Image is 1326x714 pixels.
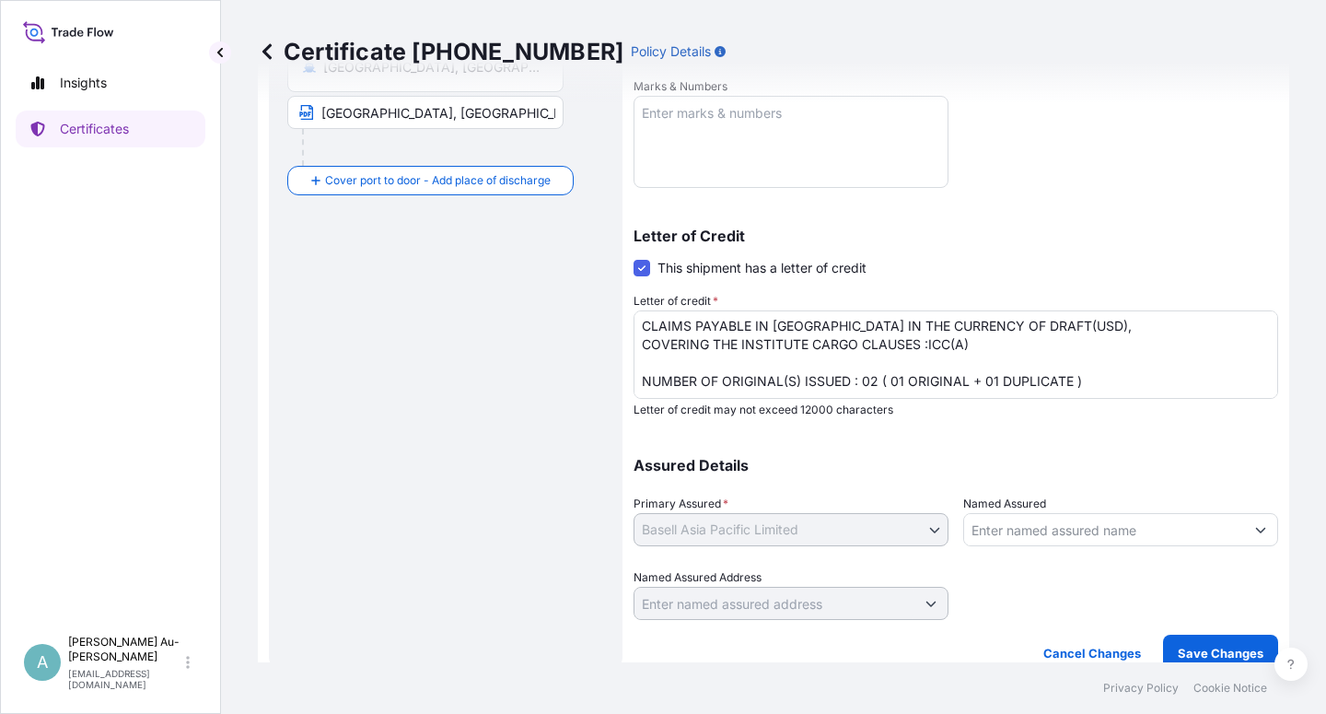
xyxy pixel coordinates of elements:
span: Basell Asia Pacific Limited [642,521,798,539]
span: A [37,653,48,672]
p: Letter of credit may not exceed 12000 characters [634,403,1278,417]
p: Insights [60,74,107,92]
input: Text to appear on certificate [287,96,564,129]
span: Primary Assured [634,495,728,513]
p: Certificate [PHONE_NUMBER] [258,37,623,66]
p: [EMAIL_ADDRESS][DOMAIN_NAME] [68,668,182,690]
label: Named Assured [963,495,1046,513]
button: Cover port to door - Add place of discharge [287,166,574,195]
a: Certificates [16,111,205,147]
span: This shipment has a letter of credit [657,259,867,277]
button: Save Changes [1163,635,1278,672]
p: [PERSON_NAME] Au-[PERSON_NAME] [68,635,182,664]
p: Cancel Changes [1043,644,1141,662]
button: Basell Asia Pacific Limited [634,513,948,546]
button: Cancel Changes [1029,635,1156,672]
p: Letter of Credit [634,228,1278,243]
a: Cookie Notice [1193,681,1267,696]
p: Policy Details [631,42,711,61]
input: Named Assured Address [634,587,914,620]
p: Certificates [60,120,129,138]
p: Save Changes [1178,644,1263,662]
input: Assured Name [964,513,1244,546]
p: Assured Details [634,458,1278,473]
label: Letter of credit [634,292,718,310]
span: Cover port to door - Add place of discharge [325,171,551,190]
label: Named Assured Address [634,568,762,587]
button: Show suggestions [1244,513,1277,546]
textarea: LC NUMBER: M88RV2508NS00107 CLAIMS PAYABLE IN [GEOGRAPHIC_DATA] IN THE CURRENCY OF DRAFT(USD), CO... [634,310,1278,399]
a: Insights [16,64,205,101]
button: Show suggestions [914,587,948,620]
a: Privacy Policy [1103,681,1179,696]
